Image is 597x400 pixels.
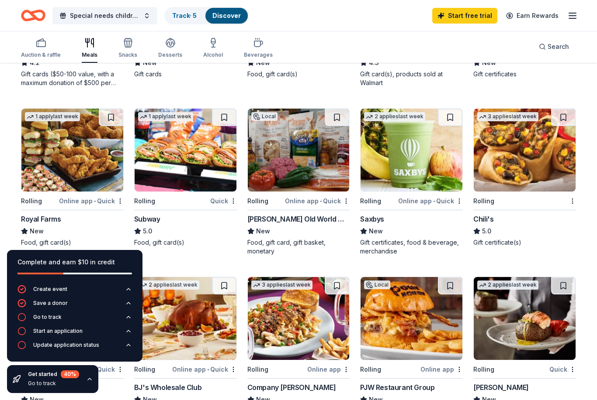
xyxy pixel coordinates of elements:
[532,38,576,55] button: Search
[369,226,383,236] span: New
[251,280,312,290] div: 3 applies last week
[21,70,124,87] div: Gift cards ($50-100 value, with a maximum donation of $500 per year)
[158,34,182,63] button: Desserts
[548,41,569,52] span: Search
[143,226,152,236] span: 5.0
[134,214,160,224] div: Subway
[158,51,182,58] div: Desserts
[17,299,132,313] button: Save a donor
[320,198,322,205] span: •
[17,285,132,299] button: Create event
[501,8,564,24] a: Earn Rewards
[247,382,336,393] div: Company [PERSON_NAME]
[398,195,463,206] div: Online app Quick
[135,277,236,360] img: Image for BJ's Wholesale Club
[210,195,237,206] div: Quick
[473,364,494,375] div: Rolling
[248,277,350,360] img: Image for Company Brinker
[135,109,236,191] img: Image for Subway
[59,195,124,206] div: Online app Quick
[118,34,137,63] button: Snacks
[21,34,61,63] button: Auction & raffle
[52,7,157,24] button: Special needs children
[33,300,68,307] div: Save a donor
[482,226,491,236] span: 5.0
[207,366,209,373] span: •
[212,12,241,19] a: Discover
[33,286,67,293] div: Create event
[473,214,493,224] div: Chili's
[82,34,97,63] button: Meals
[134,196,155,206] div: Rolling
[28,370,79,378] div: Get started
[118,51,137,58] div: Snacks
[420,364,463,375] div: Online app
[360,238,463,256] div: Gift certificates, food & beverage, merchandise
[477,112,538,121] div: 3 applies last week
[172,12,197,19] a: Track· 5
[17,341,132,355] button: Update application status
[432,8,497,24] a: Start free trial
[134,70,237,79] div: Gift cards
[360,382,434,393] div: PJW Restaurant Group
[364,112,425,121] div: 2 applies last week
[94,198,96,205] span: •
[369,58,379,68] span: 4.3
[307,364,350,375] div: Online app
[477,280,538,290] div: 2 applies last week
[474,277,576,360] img: Image for Fleming's
[70,10,140,21] span: Special needs children
[82,51,97,58] div: Meals
[203,34,223,63] button: Alcohol
[247,108,350,256] a: Image for Livoti's Old World MarketLocalRollingOnline app•Quick[PERSON_NAME] Old World MarketNewF...
[17,257,132,267] div: Complete and earn $10 in credit
[30,58,40,68] span: 4.2
[247,238,350,256] div: Food, gift card, gift basket, monetary
[474,109,576,191] img: Image for Chili's
[244,34,273,63] button: Beverages
[244,51,273,58] div: Beverages
[17,313,132,327] button: Go to track
[164,7,249,24] button: Track· 5Discover
[473,238,576,247] div: Gift certificate(s)
[364,280,390,289] div: Local
[360,364,381,375] div: Rolling
[473,70,576,79] div: Gift certificates
[247,70,350,79] div: Food, gift card(s)
[361,277,462,360] img: Image for PJW Restaurant Group
[21,5,45,26] a: Home
[360,196,381,206] div: Rolling
[482,58,496,68] span: New
[256,226,270,236] span: New
[21,51,61,58] div: Auction & raffle
[256,58,270,68] span: New
[138,280,199,290] div: 2 applies last week
[285,195,350,206] div: Online app Quick
[172,364,237,375] div: Online app Quick
[360,214,384,224] div: Saxbys
[21,108,124,247] a: Image for Royal Farms1 applylast weekRollingOnline app•QuickRoyal FarmsNewFood, gift card(s)
[134,108,237,247] a: Image for Subway1 applylast weekRollingQuickSubway5.0Food, gift card(s)
[433,198,435,205] span: •
[138,112,193,121] div: 1 apply last week
[21,238,124,247] div: Food, gift card(s)
[134,238,237,247] div: Food, gift card(s)
[21,196,42,206] div: Rolling
[21,214,61,224] div: Royal Farms
[61,370,79,378] div: 40 %
[360,108,463,256] a: Image for Saxbys2 applieslast weekRollingOnline app•QuickSaxbysNewGift certificates, food & bever...
[360,70,463,87] div: Gift card(s), products sold at Walmart
[17,327,132,341] button: Start an application
[473,382,529,393] div: [PERSON_NAME]
[549,364,576,375] div: Quick
[25,112,80,121] div: 1 apply last week
[21,109,123,191] img: Image for Royal Farms
[247,196,268,206] div: Rolling
[33,314,62,321] div: Go to track
[143,58,157,68] span: New
[247,214,350,224] div: [PERSON_NAME] Old World Market
[251,112,278,121] div: Local
[33,342,99,349] div: Update application status
[28,380,79,387] div: Go to track
[30,226,44,236] span: New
